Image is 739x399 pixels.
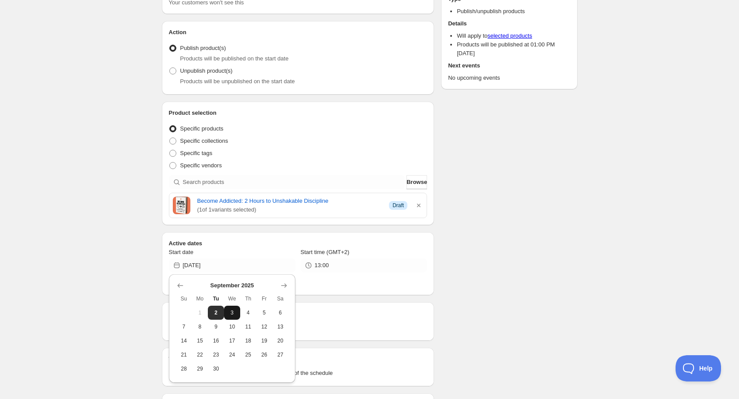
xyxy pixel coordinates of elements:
[224,334,240,348] button: Wednesday September 17 2025
[179,351,189,358] span: 21
[192,306,208,320] button: Monday September 1 2025
[211,351,221,358] span: 23
[169,309,427,318] h2: Repeating
[179,337,189,344] span: 14
[180,55,289,62] span: Products will be published on the start date
[208,348,224,362] button: Tuesday September 23 2025
[278,279,290,292] button: Show next month, October 2025
[196,365,205,372] span: 29
[196,309,205,316] span: 1
[276,323,285,330] span: 13
[260,323,269,330] span: 12
[179,365,189,372] span: 28
[169,249,193,255] span: Start date
[260,337,269,344] span: 19
[176,348,192,362] button: Sunday September 21 2025
[260,351,269,358] span: 26
[240,334,256,348] button: Thursday September 18 2025
[272,348,288,362] button: Saturday September 27 2025
[192,334,208,348] button: Monday September 15 2025
[228,337,237,344] span: 17
[224,320,240,334] button: Wednesday September 10 2025
[179,323,189,330] span: 7
[208,306,224,320] button: Today Tuesday September 2 2025
[169,355,427,364] h2: Tags
[448,19,570,28] h2: Details
[301,249,350,255] span: Start time (GMT+2)
[256,306,273,320] button: Friday September 5 2025
[208,292,224,306] th: Tuesday
[173,197,190,214] img: Cover image of Become Addicted: 2 Hours to Unshakable Discipline by Tyler Andrew Cole - published...
[208,320,224,334] button: Tuesday September 9 2025
[169,109,427,117] h2: Product selection
[276,295,285,302] span: Sa
[228,295,237,302] span: We
[256,348,273,362] button: Friday September 26 2025
[196,295,205,302] span: Mo
[448,61,570,70] h2: Next events
[228,323,237,330] span: 10
[224,292,240,306] th: Wednesday
[224,348,240,362] button: Wednesday September 24 2025
[196,351,205,358] span: 22
[392,202,404,209] span: Draft
[457,7,570,16] li: Publish/unpublish products
[228,309,237,316] span: 3
[244,295,253,302] span: Th
[676,355,721,381] iframe: Toggle Customer Support
[192,320,208,334] button: Monday September 8 2025
[256,292,273,306] th: Friday
[196,323,205,330] span: 8
[276,337,285,344] span: 20
[192,348,208,362] button: Monday September 22 2025
[276,351,285,358] span: 27
[180,150,213,156] span: Specific tags
[176,362,192,376] button: Sunday September 28 2025
[244,323,253,330] span: 11
[179,295,189,302] span: Su
[180,162,222,169] span: Specific vendors
[211,309,221,316] span: 2
[256,334,273,348] button: Friday September 19 2025
[196,337,205,344] span: 15
[244,351,253,358] span: 25
[406,175,427,189] button: Browse
[272,306,288,320] button: Saturday September 6 2025
[260,295,269,302] span: Fr
[457,40,570,58] li: Products will be published at 01:00 PM [DATE]
[169,239,427,248] h2: Active dates
[180,138,228,144] span: Specific collections
[192,362,208,376] button: Monday September 29 2025
[208,362,224,376] button: Tuesday September 30 2025
[224,306,240,320] button: Wednesday September 3 2025
[240,306,256,320] button: Thursday September 4 2025
[487,32,532,39] a: selected products
[208,334,224,348] button: Tuesday September 16 2025
[176,292,192,306] th: Sunday
[211,365,221,372] span: 30
[276,309,285,316] span: 6
[174,279,186,292] button: Show previous month, August 2025
[180,67,233,74] span: Unpublish product(s)
[256,320,273,334] button: Friday September 12 2025
[192,292,208,306] th: Monday
[228,351,237,358] span: 24
[448,74,570,82] p: No upcoming events
[197,205,382,214] span: ( 1 of 1 variants selected)
[272,320,288,334] button: Saturday September 13 2025
[260,309,269,316] span: 5
[406,178,427,187] span: Browse
[211,337,221,344] span: 16
[180,125,224,132] span: Specific products
[180,78,295,85] span: Products will be unpublished on the start date
[180,45,226,51] span: Publish product(s)
[244,337,253,344] span: 18
[272,292,288,306] th: Saturday
[176,334,192,348] button: Sunday September 14 2025
[211,295,221,302] span: Tu
[240,320,256,334] button: Thursday September 11 2025
[211,323,221,330] span: 9
[176,320,192,334] button: Sunday September 7 2025
[244,309,253,316] span: 4
[197,197,382,205] a: Become Addicted: 2 Hours to Unshakable Discipline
